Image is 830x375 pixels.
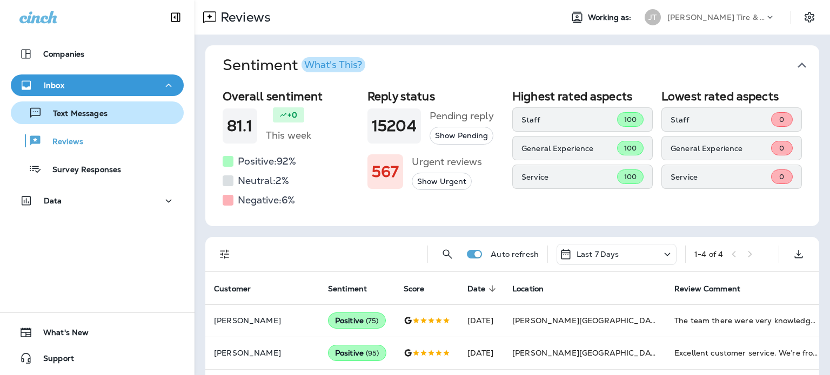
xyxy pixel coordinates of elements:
span: 100 [624,115,637,124]
button: Show Urgent [412,173,472,190]
div: The team there were very knowledgeable and friendly. [674,315,819,326]
span: [PERSON_NAME][GEOGRAPHIC_DATA] [512,348,663,358]
p: [PERSON_NAME] [214,316,311,325]
h1: 81.1 [227,117,253,135]
h2: Overall sentiment [223,90,359,103]
p: +0 [287,110,297,120]
h2: Highest rated aspects [512,90,653,103]
span: 100 [624,172,637,181]
p: Text Messages [42,109,108,119]
span: 0 [779,172,784,181]
span: ( 75 ) [366,316,379,325]
button: Data [11,190,184,212]
h5: Positive: 92 % [238,153,296,170]
button: Collapse Sidebar [160,6,191,28]
div: JT [645,9,661,25]
p: Service [521,173,617,181]
h5: This week [266,127,311,144]
span: Date [467,284,486,294]
button: Companies [11,43,184,65]
p: Service [671,173,771,181]
p: Reviews [42,137,83,147]
h5: Negative: 6 % [238,192,295,209]
p: [PERSON_NAME] Tire & Auto [667,13,765,22]
div: Excellent customer service. We’re from out of town and just popped in on a Friday at 3:00pm with ... [674,347,819,358]
td: [DATE] [459,337,504,369]
button: What's This? [302,57,365,72]
span: 100 [624,144,637,153]
button: Inbox [11,74,184,96]
button: SentimentWhat's This? [214,45,828,85]
span: ( 95 ) [366,349,379,358]
p: Staff [521,115,617,124]
span: [PERSON_NAME][GEOGRAPHIC_DATA] [512,316,663,325]
span: Score [404,284,439,294]
p: Data [44,196,62,205]
span: Customer [214,284,265,294]
div: What's This? [304,60,362,70]
span: Location [512,284,558,294]
p: Inbox [44,81,64,90]
button: Support [11,347,184,369]
button: Reviews [11,129,184,152]
span: Customer [214,284,251,294]
td: [DATE] [459,304,504,337]
p: Reviews [216,9,271,25]
h1: Sentiment [223,56,365,74]
span: Working as: [588,13,634,22]
p: Survey Responses [42,165,121,175]
div: Positive [328,345,386,361]
span: Review Comment [674,284,754,294]
span: What's New [32,328,89,341]
button: Search Reviews [437,243,458,265]
span: 0 [779,115,784,124]
span: Review Comment [674,284,740,294]
button: What's New [11,322,184,343]
button: Export as CSV [788,243,809,265]
span: Sentiment [328,284,381,294]
span: Score [404,284,425,294]
p: Auto refresh [491,250,539,258]
h5: Urgent reviews [412,153,482,171]
span: Location [512,284,544,294]
p: General Experience [671,144,771,153]
button: Filters [214,243,236,265]
h1: 567 [372,163,399,181]
p: Last 7 Days [577,250,619,258]
p: General Experience [521,144,617,153]
h2: Reply status [367,90,504,103]
button: Survey Responses [11,158,184,180]
span: Sentiment [328,284,367,294]
h5: Pending reply [430,107,494,125]
span: Support [32,354,74,367]
p: Staff [671,115,771,124]
button: Show Pending [430,127,493,145]
h1: 15204 [372,117,417,135]
h2: Lowest rated aspects [661,90,802,103]
p: [PERSON_NAME] [214,349,311,357]
div: 1 - 4 of 4 [694,250,723,258]
span: 0 [779,144,784,153]
p: Companies [43,50,84,58]
div: SentimentWhat's This? [205,85,819,226]
button: Settings [800,8,819,27]
span: Date [467,284,500,294]
h5: Neutral: 2 % [238,172,289,189]
button: Text Messages [11,101,184,124]
div: Positive [328,312,386,329]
